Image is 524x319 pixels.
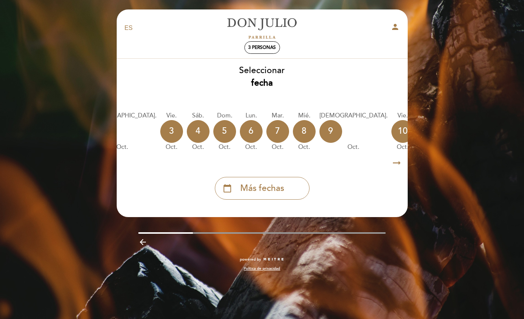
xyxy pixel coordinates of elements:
[160,143,183,152] div: oct.
[223,182,232,195] i: calendar_today
[215,18,310,39] a: [PERSON_NAME]
[240,143,263,152] div: oct.
[240,111,263,120] div: lun.
[248,45,276,50] span: 3 personas
[213,111,236,120] div: dom.
[251,78,273,88] b: fecha
[391,111,414,120] div: vie.
[240,257,261,262] span: powered by
[319,111,388,120] div: [DEMOGRAPHIC_DATA].
[391,143,414,152] div: oct.
[187,111,210,120] div: sáb.
[266,120,289,143] div: 7
[391,22,400,31] i: person
[293,120,316,143] div: 8
[293,143,316,152] div: oct.
[240,257,285,262] a: powered by
[266,143,289,152] div: oct.
[187,120,210,143] div: 4
[240,182,284,195] span: Más fechas
[160,111,183,120] div: vie.
[160,120,183,143] div: 3
[391,120,414,143] div: 10
[319,143,388,152] div: oct.
[391,22,400,34] button: person
[266,111,289,120] div: mar.
[187,143,210,152] div: oct.
[213,120,236,143] div: 5
[319,120,342,143] div: 9
[88,111,156,120] div: [DEMOGRAPHIC_DATA].
[213,143,236,152] div: oct.
[240,120,263,143] div: 6
[88,143,156,152] div: oct.
[116,64,408,89] div: Seleccionar
[263,258,285,261] img: MEITRE
[244,266,280,271] a: Política de privacidad
[391,155,402,171] i: arrow_right_alt
[138,238,147,247] i: arrow_backward
[293,111,316,120] div: mié.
